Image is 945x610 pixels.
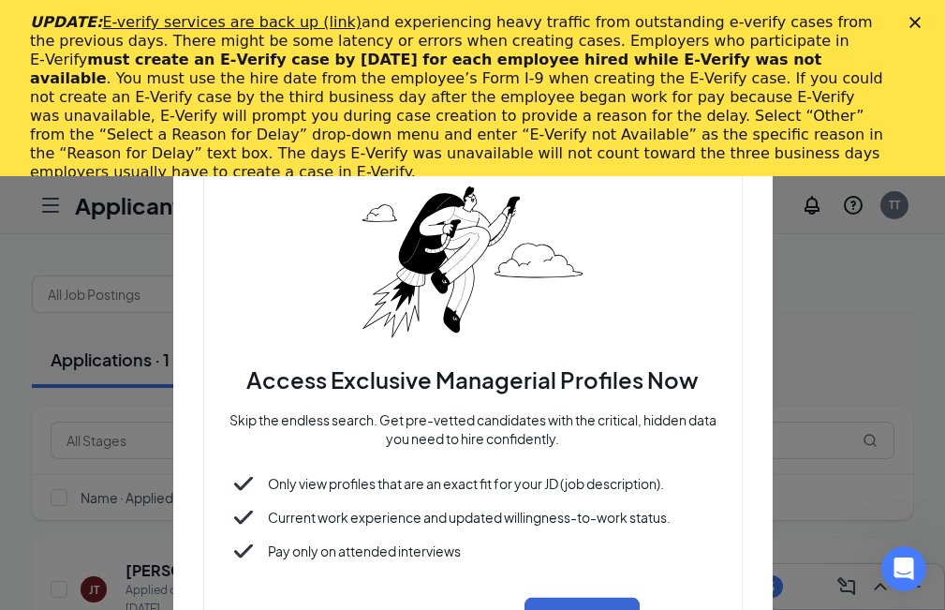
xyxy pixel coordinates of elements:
a: E-verify services are back up (link) [102,13,362,31]
b: must create an E‑Verify case by [DATE] for each employee hired while E‑Verify was not available [30,51,821,87]
i: UPDATE: [30,13,362,31]
div: and experiencing heavy traffic from outstanding e-verify cases from the previous days. There migh... [30,13,885,182]
iframe: Intercom live chat [881,546,926,591]
div: Close [909,17,928,28]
